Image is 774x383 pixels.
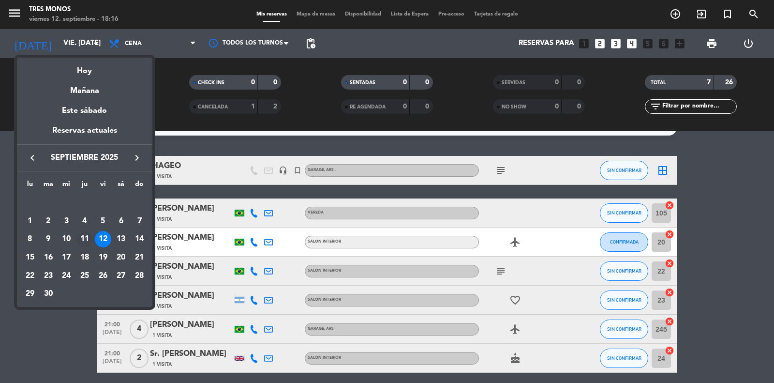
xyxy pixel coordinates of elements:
[22,213,38,230] div: 1
[17,58,152,77] div: Hoy
[40,249,57,266] div: 16
[39,212,58,230] td: 2 de septiembre de 2025
[95,231,111,247] div: 12
[95,249,111,266] div: 19
[58,231,74,247] div: 10
[75,230,94,249] td: 11 de septiembre de 2025
[130,248,149,267] td: 21 de septiembre de 2025
[95,268,111,284] div: 26
[57,179,75,194] th: miércoles
[112,212,131,230] td: 6 de septiembre de 2025
[21,212,39,230] td: 1 de septiembre de 2025
[128,152,146,164] button: keyboard_arrow_right
[113,268,129,284] div: 27
[17,77,152,97] div: Mañana
[112,179,131,194] th: sábado
[40,213,57,230] div: 2
[113,213,129,230] div: 6
[40,231,57,247] div: 9
[131,231,148,247] div: 14
[24,152,41,164] button: keyboard_arrow_left
[57,212,75,230] td: 3 de septiembre de 2025
[131,213,148,230] div: 7
[58,249,74,266] div: 17
[130,267,149,285] td: 28 de septiembre de 2025
[17,97,152,124] div: Este sábado
[76,268,93,284] div: 25
[39,267,58,285] td: 23 de septiembre de 2025
[40,268,57,284] div: 23
[57,248,75,267] td: 17 de septiembre de 2025
[39,230,58,249] td: 9 de septiembre de 2025
[39,248,58,267] td: 16 de septiembre de 2025
[57,230,75,249] td: 10 de septiembre de 2025
[94,230,112,249] td: 12 de septiembre de 2025
[75,179,94,194] th: jueves
[94,248,112,267] td: 19 de septiembre de 2025
[41,152,128,164] span: septiembre 2025
[21,230,39,249] td: 8 de septiembre de 2025
[58,213,74,230] div: 3
[112,230,131,249] td: 13 de septiembre de 2025
[130,179,149,194] th: domingo
[75,248,94,267] td: 18 de septiembre de 2025
[21,194,149,212] td: SEP.
[94,267,112,285] td: 26 de septiembre de 2025
[131,249,148,266] div: 21
[131,268,148,284] div: 28
[95,213,111,230] div: 5
[130,230,149,249] td: 14 de septiembre de 2025
[113,231,129,247] div: 13
[131,152,143,164] i: keyboard_arrow_right
[76,213,93,230] div: 4
[39,179,58,194] th: martes
[75,212,94,230] td: 4 de septiembre de 2025
[22,249,38,266] div: 15
[130,212,149,230] td: 7 de septiembre de 2025
[21,179,39,194] th: lunes
[112,267,131,285] td: 27 de septiembre de 2025
[58,268,74,284] div: 24
[113,249,129,266] div: 20
[57,267,75,285] td: 24 de septiembre de 2025
[21,267,39,285] td: 22 de septiembre de 2025
[76,231,93,247] div: 11
[22,231,38,247] div: 8
[94,179,112,194] th: viernes
[94,212,112,230] td: 5 de septiembre de 2025
[21,248,39,267] td: 15 de septiembre de 2025
[40,286,57,302] div: 30
[22,268,38,284] div: 22
[76,249,93,266] div: 18
[112,248,131,267] td: 20 de septiembre de 2025
[21,285,39,304] td: 29 de septiembre de 2025
[17,124,152,144] div: Reservas actuales
[39,285,58,304] td: 30 de septiembre de 2025
[27,152,38,164] i: keyboard_arrow_left
[22,286,38,302] div: 29
[75,267,94,285] td: 25 de septiembre de 2025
